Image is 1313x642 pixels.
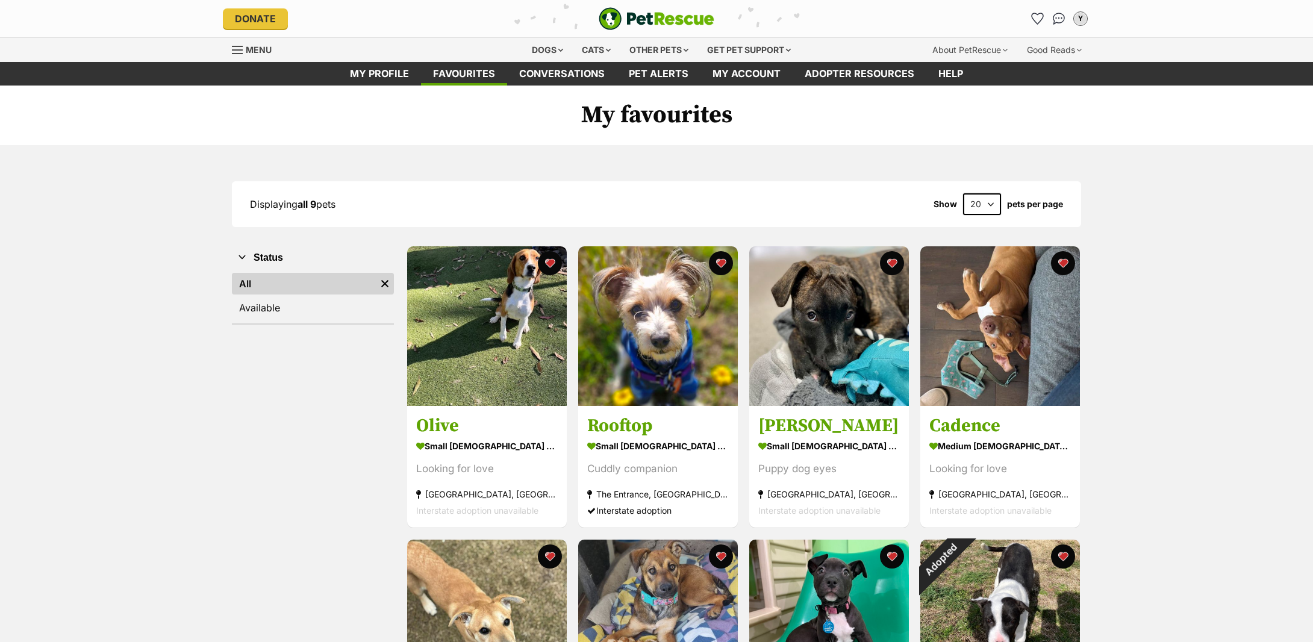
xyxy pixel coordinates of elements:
button: favourite [538,251,562,275]
a: PetRescue [599,7,714,30]
div: Looking for love [929,461,1071,478]
img: Cadence [920,246,1080,406]
div: small [DEMOGRAPHIC_DATA] Dog [758,438,900,455]
div: Cats [573,38,619,62]
button: favourite [1051,544,1075,569]
h3: Cadence [929,415,1071,438]
img: Rooftop [578,246,738,406]
div: Adopted [905,524,976,596]
div: Puppy dog eyes [758,461,900,478]
a: Conversations [1049,9,1068,28]
a: Donate [223,8,288,29]
img: chat-41dd97257d64d25036548639549fe6c8038ab92f7586957e7f3b1b290dea8141.svg [1053,13,1065,25]
a: Available [232,297,394,319]
button: favourite [709,251,733,275]
a: Help [926,62,975,86]
a: My account [700,62,793,86]
a: Favourites [1028,9,1047,28]
div: Looking for love [416,461,558,478]
a: Rooftop small [DEMOGRAPHIC_DATA] Dog Cuddly companion The Entrance, [GEOGRAPHIC_DATA] Interstate ... [578,406,738,528]
a: Olive small [DEMOGRAPHIC_DATA] Dog Looking for love [GEOGRAPHIC_DATA], [GEOGRAPHIC_DATA] Intersta... [407,406,567,528]
span: Displaying pets [250,198,335,210]
h3: Rooftop [587,415,729,438]
h3: [PERSON_NAME] [758,415,900,438]
div: Y [1074,13,1087,25]
label: pets per page [1007,199,1063,209]
a: [PERSON_NAME] small [DEMOGRAPHIC_DATA] Dog Puppy dog eyes [GEOGRAPHIC_DATA], [GEOGRAPHIC_DATA] In... [749,406,909,528]
img: logo-e224e6f780fb5917bec1dbf3a21bbac754714ae5b6737aabdf751b685950b380.svg [599,7,714,30]
strong: all 9 [298,198,316,210]
a: Cadence medium [DEMOGRAPHIC_DATA] Dog Looking for love [GEOGRAPHIC_DATA], [GEOGRAPHIC_DATA] Inter... [920,406,1080,528]
span: Interstate adoption unavailable [929,506,1052,516]
span: Interstate adoption unavailable [416,506,538,516]
a: All [232,273,376,295]
img: Donald [749,246,909,406]
a: Favourites [421,62,507,86]
div: Other pets [621,38,697,62]
button: favourite [880,251,904,275]
div: [GEOGRAPHIC_DATA], [GEOGRAPHIC_DATA] [416,487,558,503]
div: small [DEMOGRAPHIC_DATA] Dog [587,438,729,455]
img: Olive [407,246,567,406]
a: Menu [232,38,280,60]
a: conversations [507,62,617,86]
button: My account [1071,9,1090,28]
button: favourite [538,544,562,569]
div: [GEOGRAPHIC_DATA], [GEOGRAPHIC_DATA] [758,487,900,503]
a: Remove filter [376,273,394,295]
button: favourite [1051,251,1075,275]
button: Status [232,250,394,266]
div: Good Reads [1018,38,1090,62]
div: Interstate adoption [587,503,729,519]
h3: Olive [416,415,558,438]
span: Menu [246,45,272,55]
span: Show [934,199,957,209]
button: favourite [880,544,904,569]
a: Pet alerts [617,62,700,86]
ul: Account quick links [1028,9,1090,28]
div: The Entrance, [GEOGRAPHIC_DATA] [587,487,729,503]
div: Dogs [523,38,572,62]
div: Cuddly companion [587,461,729,478]
div: medium [DEMOGRAPHIC_DATA] Dog [929,438,1071,455]
div: [GEOGRAPHIC_DATA], [GEOGRAPHIC_DATA] [929,487,1071,503]
span: Interstate adoption unavailable [758,506,881,516]
a: My profile [338,62,421,86]
a: Adopter resources [793,62,926,86]
div: Status [232,270,394,323]
div: small [DEMOGRAPHIC_DATA] Dog [416,438,558,455]
div: Get pet support [699,38,799,62]
button: favourite [709,544,733,569]
div: About PetRescue [924,38,1016,62]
